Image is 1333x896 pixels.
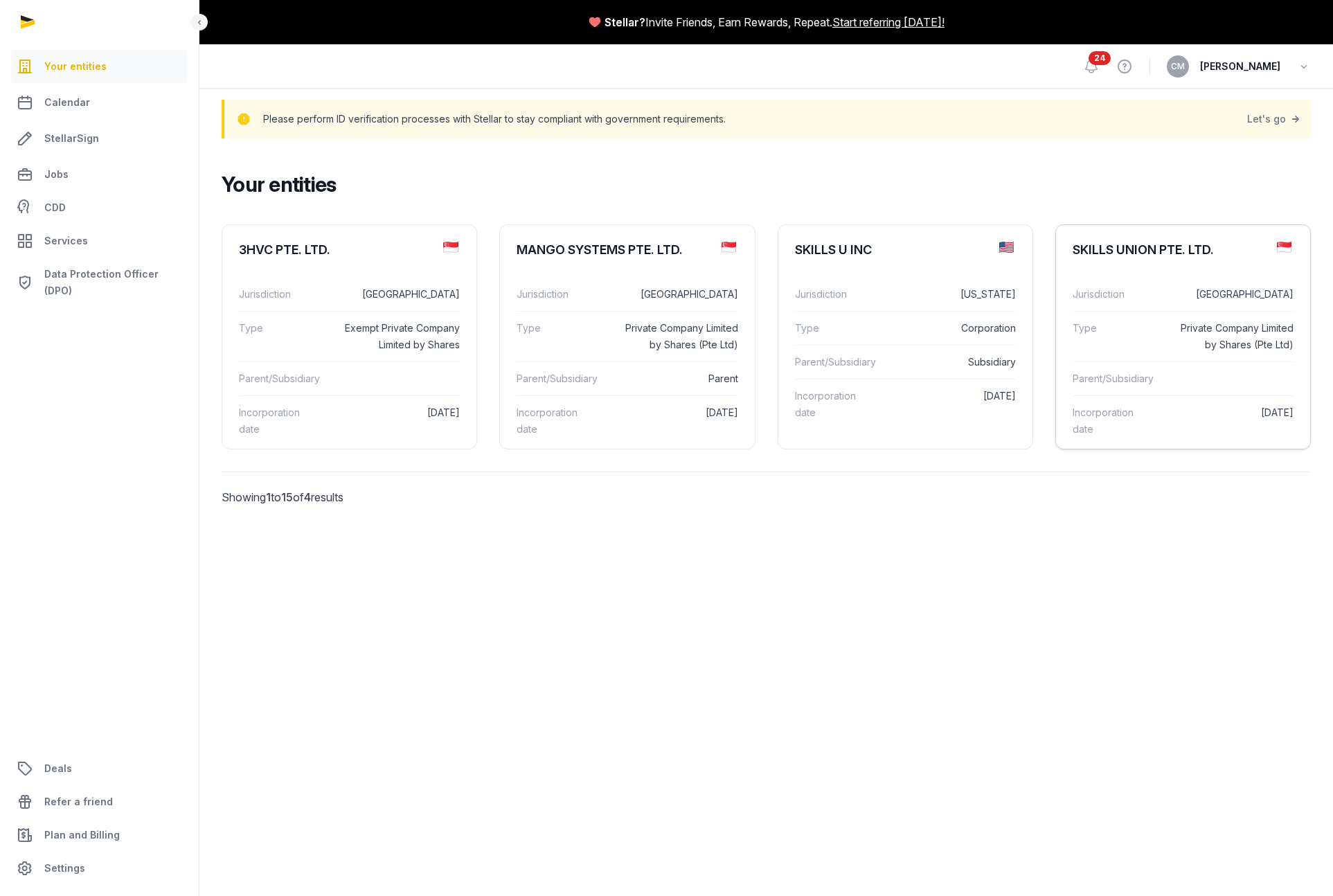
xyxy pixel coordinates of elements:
span: Jobs [44,166,69,183]
a: MANGO SYSTEMS PTE. LTD.Jurisdiction[GEOGRAPHIC_DATA]TypePrivate Company Limited by Shares (Pte Lt... [500,225,754,457]
span: CDD [44,199,66,216]
dt: Incorporation date [795,388,879,421]
p: Please perform ID verification processes with Stellar to stay compliant with government requireme... [263,109,726,129]
dd: Corporation [890,320,1016,337]
span: Services [44,233,88,249]
span: Refer a friend [44,794,113,810]
h2: Your entities [222,172,1300,197]
dd: [GEOGRAPHIC_DATA] [334,286,460,303]
span: Your entities [44,58,107,75]
dt: Type [239,320,323,353]
dd: [DATE] [1168,404,1294,438]
span: Data Protection Officer (DPO) [44,266,182,299]
a: Services [11,224,188,258]
img: sg.png [1277,242,1291,253]
a: StellarSign [11,122,188,155]
dt: Type [1073,320,1156,353]
dt: Jurisdiction [517,286,600,303]
dt: Jurisdiction [1073,286,1156,303]
span: Stellar? [605,14,645,30]
dd: Subsidiary [890,354,1016,370]
a: SKILLS U INCJurisdiction[US_STATE]TypeCorporationParent/SubsidiarySubsidiaryIncorporation date[DATE] [778,225,1032,440]
span: [PERSON_NAME] [1200,58,1280,75]
span: 24 [1089,51,1111,65]
dd: Exempt Private Company Limited by Shares [334,320,460,353]
dt: Parent/Subsidiary [517,370,600,387]
div: SKILLS U INC [795,242,872,258]
dt: Parent/Subsidiary [239,370,323,387]
a: Your entities [11,50,188,83]
a: Plan and Billing [11,818,188,852]
span: StellarSign [44,130,99,147]
img: sg.png [443,242,458,253]
a: Let's go [1247,109,1303,129]
span: Deals [44,760,72,777]
dd: Parent [612,370,738,387]
dt: Type [517,320,600,353]
a: CDD [11,194,188,222]
dt: Incorporation date [517,404,600,438]
dd: [DATE] [612,404,738,438]
a: Jobs [11,158,188,191]
a: Calendar [11,86,188,119]
span: 4 [304,490,311,504]
dt: Parent/Subsidiary [1073,370,1156,387]
dt: Parent/Subsidiary [795,354,879,370]
img: us.png [999,242,1014,253]
dd: [GEOGRAPHIC_DATA] [612,286,738,303]
dd: [US_STATE] [890,286,1016,303]
dt: Type [795,320,879,337]
span: CM [1171,62,1185,71]
span: 15 [281,490,293,504]
a: Start referring [DATE]! [832,14,945,30]
dt: Jurisdiction [795,286,879,303]
dd: [DATE] [334,404,460,438]
a: SKILLS UNION PTE. LTD.Jurisdiction[GEOGRAPHIC_DATA]TypePrivate Company Limited by Shares (Pte Ltd... [1056,225,1310,457]
a: Data Protection Officer (DPO) [11,260,188,305]
a: Settings [11,852,188,885]
dd: [GEOGRAPHIC_DATA] [1168,286,1294,303]
dt: Incorporation date [239,404,323,438]
div: SKILLS UNION PTE. LTD. [1073,242,1214,258]
span: Plan and Billing [44,827,120,843]
div: MANGO SYSTEMS PTE. LTD. [517,242,683,258]
dd: Private Company Limited by Shares (Pte Ltd) [1168,320,1294,353]
a: 3HVC PTE. LTD.Jurisdiction[GEOGRAPHIC_DATA]TypeExempt Private Company Limited by SharesParent/Sub... [222,225,476,457]
dt: Incorporation date [1073,404,1156,438]
span: Calendar [44,94,90,111]
div: 3HVC PTE. LTD. [239,242,330,258]
button: CM [1167,55,1189,78]
a: Deals [11,752,188,785]
dt: Jurisdiction [239,286,323,303]
a: Refer a friend [11,785,188,818]
dd: [DATE] [890,388,1016,421]
iframe: Chat Widget [1084,735,1333,896]
span: Settings [44,860,85,877]
img: sg.png [722,242,736,253]
p: Showing to of results [222,472,477,522]
span: 1 [266,490,271,504]
dd: Private Company Limited by Shares (Pte Ltd) [612,320,738,353]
